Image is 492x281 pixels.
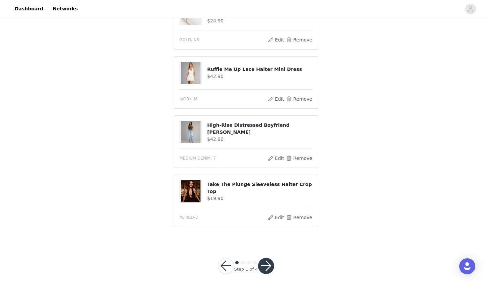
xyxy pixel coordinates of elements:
[286,154,313,162] button: Remove
[267,36,284,44] button: Edit
[207,181,313,195] h4: Take The Plunge Sleeveless Halter Crop Top
[286,213,313,221] button: Remove
[179,214,198,220] span: M, RED-3
[207,122,313,136] h4: High-Rise Distressed Boyfriend [PERSON_NAME]
[207,195,313,202] h4: $19.90
[11,1,47,16] a: Dashboard
[286,36,313,44] button: Remove
[267,154,284,162] button: Edit
[234,266,258,273] div: Step 1 of 4
[207,73,313,80] h4: $42.90
[459,258,475,274] div: Open Intercom Messenger
[267,95,284,103] button: Edit
[267,213,284,221] button: Edit
[179,37,199,43] span: GOLD, NS
[181,121,200,143] img: High-Rise Distressed Boyfriend Jeans
[467,4,474,14] div: avatar
[181,180,200,202] img: Take The Plunge Sleeveless Halter Crop Top
[179,96,197,102] span: IVORY, M
[286,95,313,103] button: Remove
[207,136,313,143] h4: $42.90
[207,17,313,24] h4: $24.90
[207,66,313,73] h4: Ruffle Me Up Lace Halter Mini Dress
[179,155,216,161] span: MEDIUM DENIM, 7
[181,62,200,84] img: Ruffle Me Up Lace Halter Mini Dress
[49,1,82,16] a: Networks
